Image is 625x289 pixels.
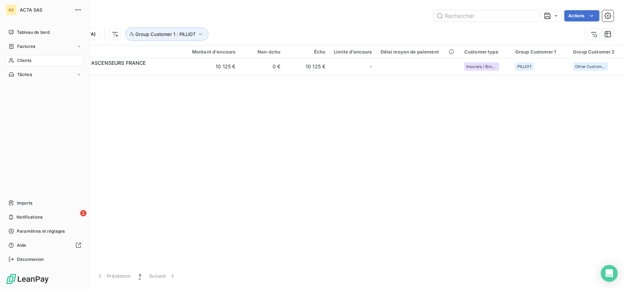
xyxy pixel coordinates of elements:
span: Notifications [17,214,43,220]
input: Rechercher [434,10,539,21]
span: Tableau de bord [17,29,50,36]
td: 10 125 € [179,58,240,75]
button: Actions [565,10,600,21]
div: Limite d’encours [334,49,372,55]
span: Imports [17,200,32,206]
span: 2 [80,210,87,216]
div: Open Intercom Messenger [601,265,618,282]
span: [PERSON_NAME] ASCENSEURS FRANCE [49,60,146,66]
span: Déconnexion [17,256,44,263]
span: Paramètres et réglages [17,228,65,234]
span: Clients [17,57,31,64]
div: AS [6,4,17,15]
div: Non-échu [244,49,281,55]
img: Logo LeanPay [6,274,49,285]
div: Délai moyen de paiement [381,49,456,55]
span: Aide [17,242,26,249]
span: 1 [139,272,141,279]
a: Aide [6,240,84,251]
span: - [370,63,372,70]
button: 1 [135,269,145,283]
span: CFAIN [49,67,175,74]
div: Montant d'encours [184,49,236,55]
button: Suivant [145,269,180,283]
button: Group Customer 1 : PILLIOT [125,27,209,41]
span: Group Customer 1 : PILLIOT [135,31,196,37]
td: 0 € [240,58,285,75]
td: 10 125 € [285,58,330,75]
span: ACTA SAS [20,7,70,13]
span: Insurers / Brokers [466,64,497,69]
span: PILLIOT [517,64,532,69]
div: Échu [289,49,326,55]
div: Customer type [464,49,507,55]
button: Précédent [92,269,135,283]
span: Other Customers [575,64,606,69]
span: Tâches [17,71,32,78]
span: Factures [17,43,35,50]
div: Group Customer 1 [515,49,565,55]
div: Group Customer 2 [573,49,623,55]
